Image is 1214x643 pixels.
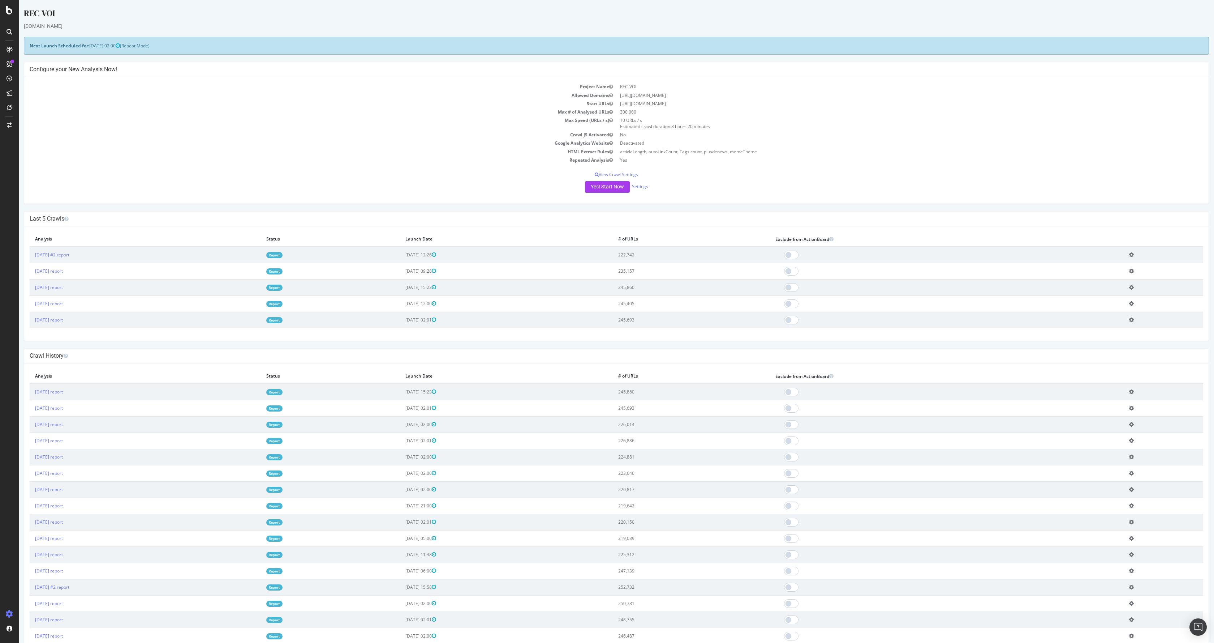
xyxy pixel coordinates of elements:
div: (Repeat Mode) [5,37,1190,55]
a: [DATE] report [16,389,44,395]
a: [DATE] report [16,519,44,525]
th: Analysis [11,232,242,247]
span: [DATE] 21:00 [387,503,417,509]
span: [DATE] 05:00 [387,535,417,541]
a: [DATE] report [16,633,44,639]
td: 220,817 [594,481,751,498]
span: [DATE] 02:00 [70,43,101,49]
td: 245,860 [594,384,751,400]
a: [DATE] report [16,268,44,274]
td: 245,860 [594,279,751,295]
a: [DATE] report [16,454,44,460]
span: [DATE] 11:38 [387,552,417,558]
a: Report [247,301,264,307]
td: 10 URLs / s Estimated crawl duration: [598,116,1184,131]
th: Analysis [11,369,242,384]
td: [URL][DOMAIN_NAME] [598,91,1184,99]
td: Google Analytics Website [11,139,598,147]
a: Report [247,285,264,291]
p: View Crawl Settings [11,171,1184,178]
td: Allowed Domains [11,91,598,99]
a: [DATE] report [16,421,44,427]
a: [DATE] #2 report [16,584,51,590]
a: Report [247,552,264,558]
th: Exclude from ActionBoard [751,232,1105,247]
td: 219,642 [594,498,751,514]
th: Exclude from ActionBoard [751,369,1105,384]
td: Max Speed (URLs / s) [11,116,598,131]
a: [DATE] #2 report [16,252,51,258]
h4: Last 5 Crawls [11,215,1184,222]
a: [DATE] report [16,405,44,411]
a: Report [247,601,264,607]
span: [DATE] 02:01 [387,405,417,411]
td: 248,755 [594,612,751,628]
span: [DATE] 02:00 [387,600,417,606]
a: [DATE] report [16,568,44,574]
a: Report [247,268,264,274]
a: [DATE] report [16,600,44,606]
a: Report [247,584,264,591]
a: [DATE] report [16,617,44,623]
th: # of URLs [594,232,751,247]
td: HTML Extract Rules [11,148,598,156]
a: Report [247,536,264,542]
a: Report [247,405,264,412]
a: Report [247,422,264,428]
a: Settings [613,183,629,190]
a: Report [247,470,264,477]
a: Report [247,633,264,639]
span: [DATE] 15:23 [387,284,417,290]
td: Deactivated [598,139,1184,147]
span: [DATE] 09:28 [387,268,417,274]
span: [DATE] 02:00 [387,486,417,493]
th: Status [242,369,381,384]
td: Crawl JS Activated [11,131,598,139]
td: 245,405 [594,295,751,312]
td: 250,781 [594,595,751,612]
a: [DATE] report [16,535,44,541]
td: Start URLs [11,99,598,108]
td: Yes [598,156,1184,164]
td: 225,312 [594,546,751,563]
td: 245,693 [594,400,751,416]
span: [DATE] 15:58 [387,584,417,590]
td: Max # of Analysed URLs [11,108,598,116]
span: [DATE] 12:26 [387,252,417,258]
td: articleLength, autoLinkCount, Tags count, plusdenews, memeTheme [598,148,1184,156]
a: [DATE] report [16,470,44,476]
td: No [598,131,1184,139]
td: 235,157 [594,263,751,279]
span: [DATE] 12:00 [387,301,417,307]
th: # of URLs [594,369,751,384]
td: [URL][DOMAIN_NAME] [598,99,1184,108]
a: Report [247,487,264,493]
td: 300,000 [598,108,1184,116]
a: [DATE] report [16,317,44,323]
td: 219,039 [594,530,751,546]
td: Project Name [11,82,598,91]
td: 220,150 [594,514,751,530]
span: [DATE] 02:01 [387,519,417,525]
span: [DATE] 02:00 [387,633,417,639]
a: Report [247,503,264,509]
td: 247,139 [594,563,751,579]
th: Status [242,232,381,247]
a: Report [247,317,264,323]
a: [DATE] report [16,438,44,444]
a: Report [247,519,264,525]
div: Open Intercom Messenger [1189,618,1207,636]
div: REC-VOI [5,7,1190,22]
th: Launch Date [381,369,594,384]
span: [DATE] 02:01 [387,617,417,623]
span: [DATE] 02:01 [387,438,417,444]
td: 245,693 [594,312,751,328]
span: [DATE] 02:01 [387,317,417,323]
a: [DATE] report [16,486,44,493]
a: [DATE] report [16,284,44,290]
td: 226,886 [594,433,751,449]
a: Report [247,454,264,460]
td: 226,014 [594,416,751,433]
th: Launch Date [381,232,594,247]
span: [DATE] 15:23 [387,389,417,395]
